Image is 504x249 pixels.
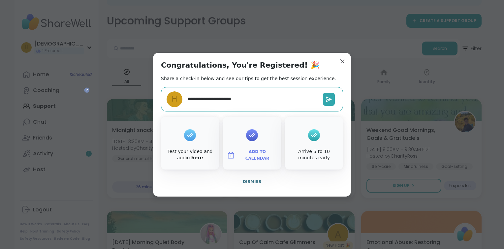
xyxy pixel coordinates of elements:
[161,75,336,82] h2: Share a check-in below and see our tips to get the best session experience.
[162,148,218,161] div: Test your video and audio
[224,148,280,162] button: Add to Calendar
[237,149,277,162] span: Add to Calendar
[286,148,342,161] div: Arrive 5 to 10 minutes early
[243,179,261,184] span: Dismiss
[161,175,343,189] button: Dismiss
[172,93,177,105] span: h
[227,151,235,159] img: ShareWell Logomark
[161,61,319,70] h1: Congratulations, You're Registered! 🎉
[191,155,203,160] a: here
[84,87,89,93] iframe: Spotlight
